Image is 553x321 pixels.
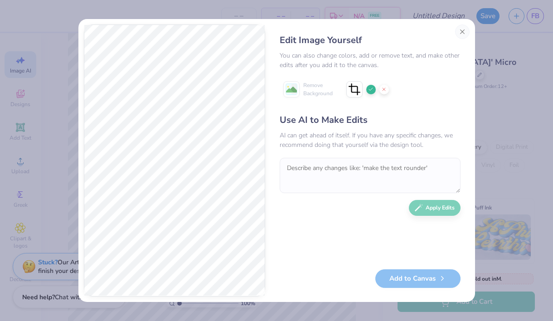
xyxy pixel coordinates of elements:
[280,78,336,101] button: Remove Background
[280,131,461,150] div: AI can get ahead of itself. If you have any specific changes, we recommend doing that yourself vi...
[280,113,461,127] div: Use AI to Make Edits
[280,51,461,70] div: You can also change colors, add or remove text, and make other edits after you add it to the canvas.
[455,24,470,39] button: Close
[303,81,333,97] span: Remove Background
[280,34,461,47] div: Edit Image Yourself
